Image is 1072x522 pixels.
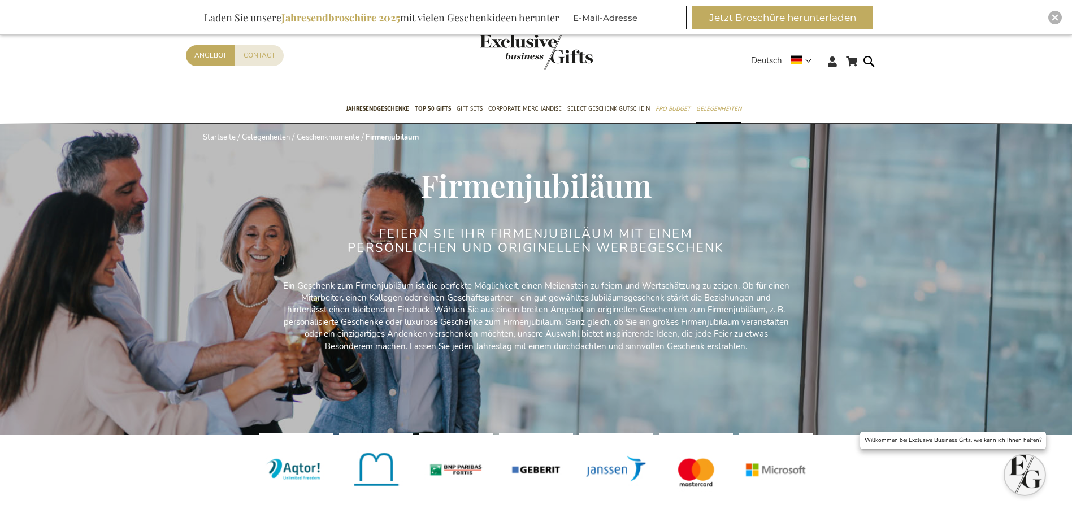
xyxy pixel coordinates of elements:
[282,280,791,353] p: Ein Geschenk zum Firmenjubiläum ist die perfekte Möglichkeit, einen Meilenstein zu feiern und Wer...
[567,103,650,115] span: Select Geschenk Gutschein
[199,6,565,29] div: Laden Sie unsere mit vielen Geschenkideen herunter
[480,34,536,71] a: store logo
[297,132,359,142] a: Geschenkmomente
[235,45,284,66] a: Contact
[567,6,690,33] form: marketing offers and promotions
[346,103,409,115] span: Jahresendgeschenke
[488,103,562,115] span: Corporate Merchandise
[420,164,652,206] span: Firmenjubiläum
[415,103,451,115] span: TOP 50 Gifts
[203,132,236,142] a: Startseite
[186,45,235,66] a: Angebot
[480,34,593,71] img: Exclusive Business gifts logo
[281,11,400,24] b: Jahresendbroschüre 2025
[751,54,782,67] span: Deutsch
[1048,11,1062,24] div: Close
[324,227,748,254] h2: FEIERN SIE IHR FIRMENJUBILÄUM MIT EINEM PERSÖNLICHEN UND ORIGINELLEN WERBEGESCHENK
[457,103,483,115] span: Gift Sets
[692,6,873,29] button: Jetzt Broschüre herunterladen
[656,103,691,115] span: Pro Budget
[242,132,290,142] a: Gelegenheiten
[366,132,419,142] strong: Firmenjubiläum
[567,6,687,29] input: E-Mail-Adresse
[751,54,819,67] div: Deutsch
[696,103,741,115] span: Gelegenheiten
[1052,14,1058,21] img: Close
